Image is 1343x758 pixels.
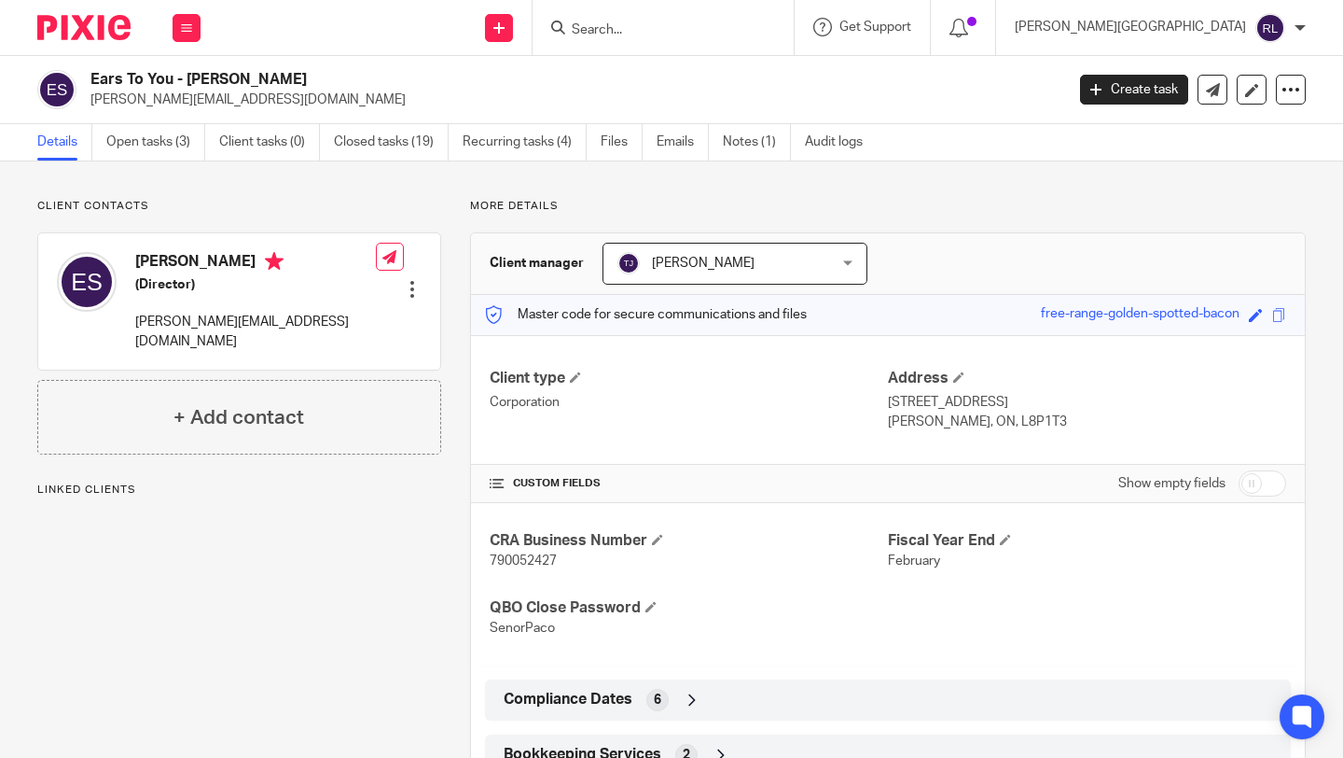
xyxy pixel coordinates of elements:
p: Client contacts [37,199,441,214]
h3: Client manager [490,254,584,273]
span: SenorPaco [490,622,555,635]
a: Open tasks (3) [106,124,205,161]
span: Get Support [839,21,911,34]
p: [PERSON_NAME], ON, L8P1T3 [888,413,1286,431]
span: 790052427 [490,554,557,568]
span: Compliance Dates [504,690,632,709]
h2: Ears To You - [PERSON_NAME] [90,70,860,90]
a: Closed tasks (19) [334,124,449,161]
a: Recurring tasks (4) [463,124,587,161]
h4: + Add contact [173,403,304,432]
h4: QBO Close Password [490,598,888,618]
a: Create task [1080,75,1188,105]
p: [PERSON_NAME][EMAIL_ADDRESS][DOMAIN_NAME] [90,91,1052,109]
h5: (Director) [135,275,376,294]
a: Details [37,124,92,161]
p: More details [470,199,1306,214]
p: Corporation [490,393,888,412]
a: Files [601,124,643,161]
p: [PERSON_NAME][EMAIL_ADDRESS][DOMAIN_NAME] [135,313,376,351]
a: Notes (1) [723,124,791,161]
span: [PERSON_NAME] [652,257,755,270]
p: [PERSON_NAME][GEOGRAPHIC_DATA] [1015,18,1246,36]
p: Linked clients [37,483,441,498]
img: svg%3E [617,252,640,274]
img: svg%3E [57,252,117,312]
h4: Client type [490,369,888,388]
img: Pixie [37,15,131,40]
h4: Fiscal Year End [888,531,1286,551]
span: 6 [654,691,661,709]
h4: [PERSON_NAME] [135,252,376,275]
i: Primary [265,252,284,271]
img: svg%3E [1255,13,1285,43]
h4: CRA Business Number [490,531,888,551]
input: Search [570,22,738,39]
a: Audit logs [805,124,877,161]
p: Master code for secure communications and files [485,305,807,324]
span: February [888,554,940,568]
label: Show empty fields [1118,474,1225,493]
a: Emails [657,124,709,161]
a: Client tasks (0) [219,124,320,161]
img: svg%3E [37,70,76,109]
h4: Address [888,369,1286,388]
div: free-range-golden-spotted-bacon [1041,304,1239,326]
h4: CUSTOM FIELDS [490,476,888,491]
p: [STREET_ADDRESS] [888,393,1286,412]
